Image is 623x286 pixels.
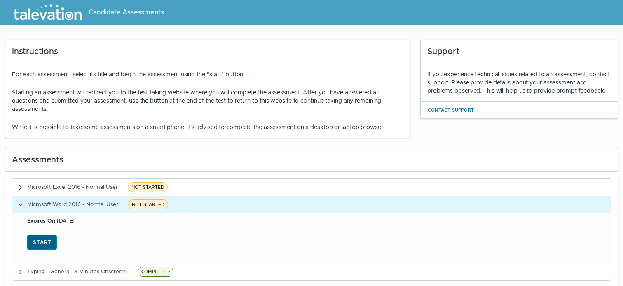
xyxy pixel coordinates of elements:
span: Microsoft Word 2016 - Normal User [27,201,118,208]
button: Contact Support [427,105,474,115]
button: Microsoft Word 2016 - Normal UserNOT STARTED [12,196,611,213]
span: Microsoft Excel 2016 - Normal User [27,183,118,190]
div: Instructions [5,40,410,63]
div: If you experience technical issues related to an assessment, contact support. Please provide deta... [427,70,611,95]
button: Start [27,235,57,250]
img: Talevation_Logo_Transparent_white.png [10,2,85,23]
div: Microsoft Word 2016 - Normal UserNOT STARTED [12,213,611,263]
span: NOT STARTED [128,199,168,209]
div: For each assessment, select its title and begin the assessment using the "start" button. [12,70,403,131]
span: Candidate Assessments [89,7,164,17]
span: COMPLETED [138,267,173,277]
span: NOT STARTED [128,182,168,192]
button: Typing - General [3 Minutes Onscreen]COMPLETED [12,263,611,280]
b: Expires On: [27,217,57,224]
button: Microsoft Excel 2016 - Normal UserNOT STARTED [12,179,611,196]
p: While it is possible to take some assessments on a smart phone, it's advised to complete the asse... [12,123,403,131]
p: Starting an assessment will redirect you to the test taking website where you will complete the a... [12,88,403,113]
span: [DATE] [27,217,75,224]
span: Help [42,7,54,13]
span: Typing - General [3 Minutes Onscreen] [27,268,128,275]
div: Assessments [5,148,618,172]
div: Support [421,40,618,63]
